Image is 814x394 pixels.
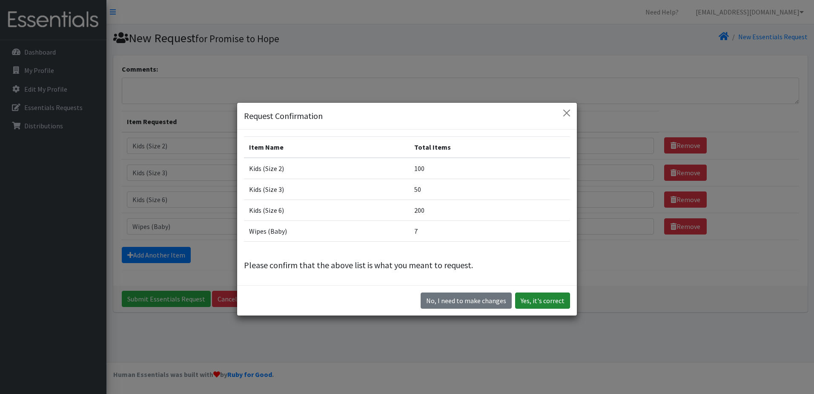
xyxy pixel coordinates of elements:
td: Kids (Size 2) [244,158,409,179]
td: 50 [409,179,570,200]
button: Close [560,106,573,120]
td: 100 [409,158,570,179]
button: No I need to make changes [421,293,512,309]
td: 200 [409,200,570,220]
td: Kids (Size 3) [244,179,409,200]
p: Please confirm that the above list is what you meant to request. [244,259,570,272]
td: Wipes (Baby) [244,220,409,241]
td: Kids (Size 6) [244,200,409,220]
th: Item Name [244,136,409,158]
th: Total Items [409,136,570,158]
button: Yes, it's correct [515,293,570,309]
h5: Request Confirmation [244,110,323,122]
td: 7 [409,220,570,241]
